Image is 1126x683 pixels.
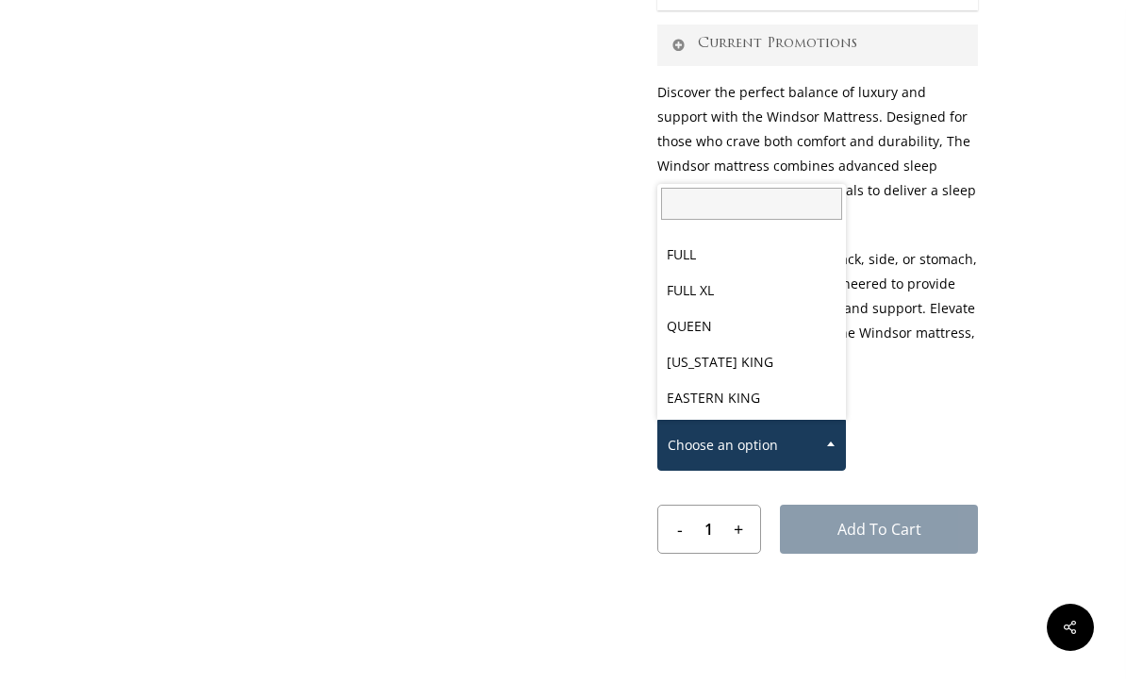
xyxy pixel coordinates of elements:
a: Current Promotions [657,25,978,66]
span: Choose an option [658,425,845,465]
li: [US_STATE] KING [661,344,842,380]
button: Add to cart [780,505,978,554]
input: - [658,506,691,553]
p: Discover the perfect balance of luxury and support with the Windsor Mattress. Designed for those ... [657,80,978,247]
li: EASTERN KING [661,380,842,416]
input: Product quantity [691,506,727,553]
span: Choose an option [657,420,846,471]
input: + [727,506,760,553]
li: FULL [661,237,842,273]
li: QUEEN [661,308,842,344]
li: FULL XL [661,273,842,308]
iframe: Secure express checkout frame [676,576,959,629]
